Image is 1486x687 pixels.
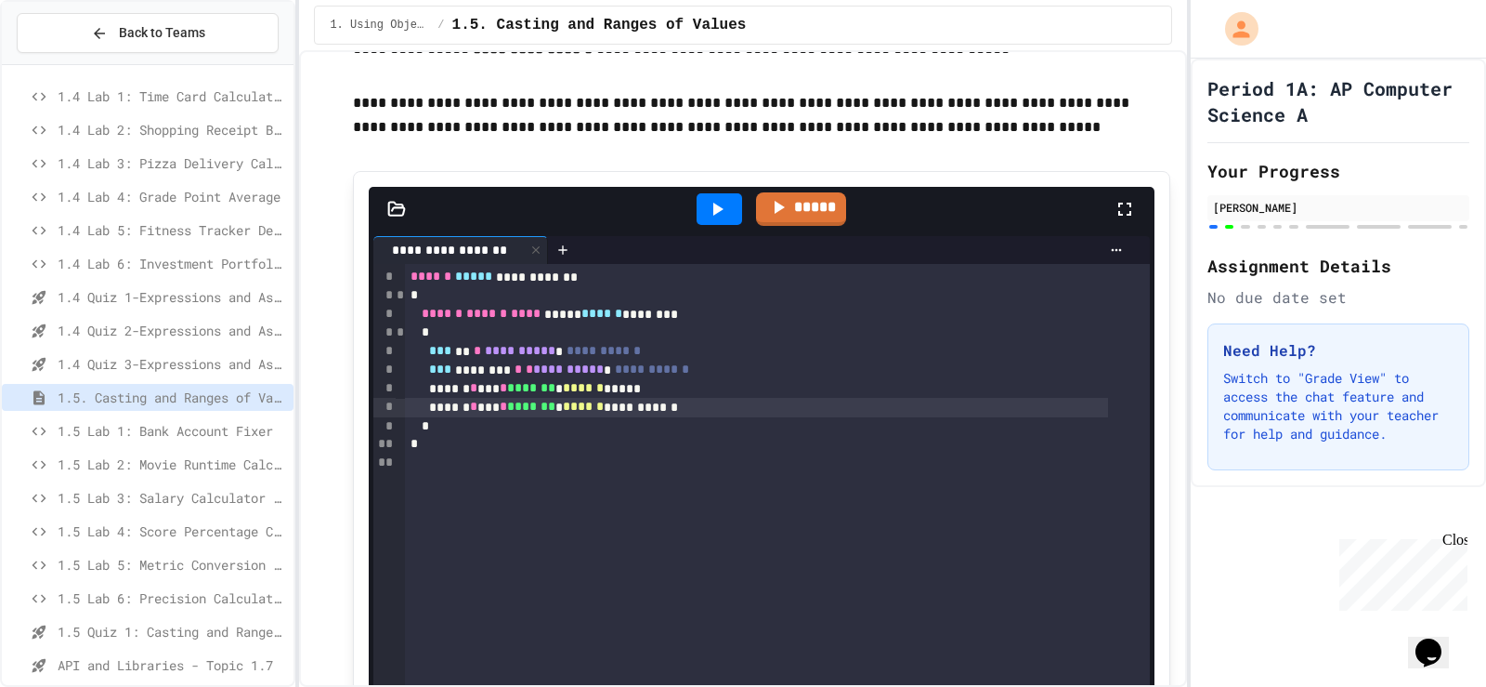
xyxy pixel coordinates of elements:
div: My Account [1206,7,1263,50]
span: Back to Teams [119,23,205,43]
span: 1.4 Quiz 1-Expressions and Assignment Statements [58,287,286,307]
span: 1. Using Objects and Methods [330,18,430,33]
span: 1.5 Lab 1: Bank Account Fixer [58,421,286,441]
span: 1.4 Lab 1: Time Card Calculator [58,86,286,106]
span: API and Libraries - Topic 1.7 [58,655,286,675]
span: 1.4 Lab 4: Grade Point Average [58,187,286,206]
div: [PERSON_NAME] [1213,199,1464,216]
span: 1.4 Quiz 2-Expressions and Assignment Statements [58,321,286,340]
span: 1.4 Lab 2: Shopping Receipt Builder [58,120,286,139]
span: 1.5 Lab 2: Movie Runtime Calculator [58,455,286,474]
span: 1.5. Casting and Ranges of Values [58,388,286,407]
div: No due date set [1207,286,1469,309]
span: 1.5 Quiz 1: Casting and Ranges of variables - Quiz [58,622,286,641]
h2: Your Progress [1207,158,1469,184]
span: 1.4 Quiz 3-Expressions and Assignment Statements [58,354,286,374]
button: Back to Teams [17,13,279,53]
span: 1.4 Lab 3: Pizza Delivery Calculator [58,153,286,173]
span: 1.5 Lab 6: Precision Calculator System [58,588,286,608]
div: Chat with us now!Close [7,7,128,118]
span: 1.4 Lab 6: Investment Portfolio Tracker [58,254,286,273]
iframe: chat widget [1332,532,1467,611]
span: / [437,18,444,33]
span: 1.5 Lab 5: Metric Conversion Debugger [58,555,286,575]
h1: Period 1A: AP Computer Science A [1207,75,1469,127]
span: 1.4 Lab 5: Fitness Tracker Debugger [58,220,286,240]
span: 1.5 Lab 3: Salary Calculator Fixer [58,488,286,508]
p: Switch to "Grade View" to access the chat feature and communicate with your teacher for help and ... [1223,369,1453,443]
span: 1.5 Lab 4: Score Percentage Calculator [58,522,286,541]
h2: Assignment Details [1207,253,1469,279]
span: 1.5. Casting and Ranges of Values [452,14,747,36]
iframe: chat widget [1408,613,1467,668]
h3: Need Help? [1223,339,1453,362]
